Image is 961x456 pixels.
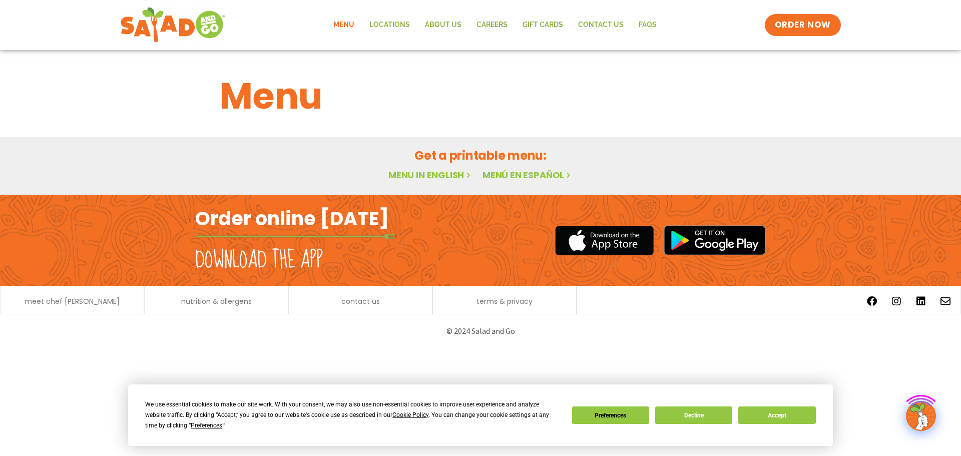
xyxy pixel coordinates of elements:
[200,324,761,338] p: © 2024 Salad and Go
[220,147,741,164] h2: Get a printable menu:
[326,14,362,37] a: Menu
[220,69,741,123] h1: Menu
[195,234,395,239] img: fork
[120,5,226,45] img: new-SAG-logo-768×292
[195,206,389,231] h2: Order online [DATE]
[655,406,732,424] button: Decline
[476,298,533,305] a: terms & privacy
[341,298,380,305] a: contact us
[469,14,515,37] a: Careers
[181,298,252,305] a: nutrition & allergens
[664,225,766,255] img: google_play
[392,411,428,418] span: Cookie Policy
[195,246,323,274] h2: Download the app
[572,406,649,424] button: Preferences
[145,399,560,431] div: We use essential cookies to make our site work. With your consent, we may also use non-essential ...
[515,14,571,37] a: GIFT CARDS
[738,406,815,424] button: Accept
[326,14,664,37] nav: Menu
[417,14,469,37] a: About Us
[25,298,120,305] a: meet chef [PERSON_NAME]
[191,422,222,429] span: Preferences
[483,169,573,181] a: Menú en español
[128,384,833,446] div: Cookie Consent Prompt
[571,14,631,37] a: Contact Us
[631,14,664,37] a: FAQs
[555,224,654,257] img: appstore
[388,169,472,181] a: Menu in English
[362,14,417,37] a: Locations
[775,19,831,31] span: ORDER NOW
[765,14,841,36] a: ORDER NOW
